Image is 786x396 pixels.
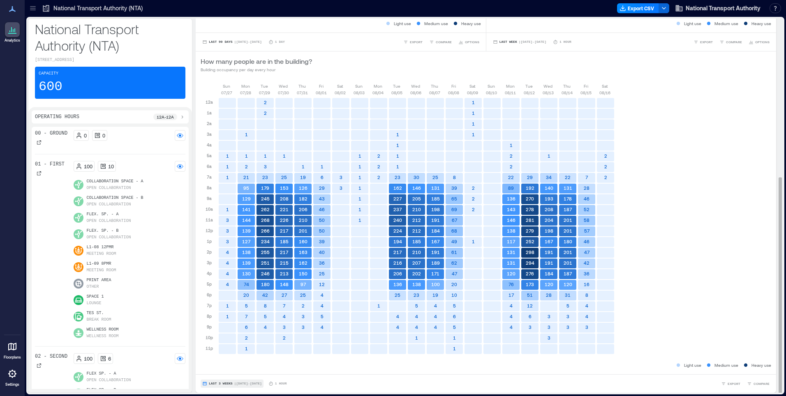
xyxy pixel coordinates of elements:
p: Meeting Room [87,267,116,274]
p: 00 - Ground [35,130,67,137]
text: 1 [396,153,399,158]
text: 1 [510,142,513,148]
text: 215 [280,260,289,266]
p: 08/14 [562,89,573,96]
text: 210 [412,207,421,212]
p: 12a [206,99,213,105]
p: 08/07 [429,89,440,96]
span: OPTIONS [755,40,770,44]
text: 131 [564,185,572,191]
text: 279 [526,228,534,233]
p: 3a [207,131,212,137]
p: Tue [525,83,533,89]
text: 2 [264,110,267,116]
text: 205 [412,196,421,201]
text: 1 [396,132,399,137]
button: Last 90 Days |[DATE]-[DATE] [201,38,264,46]
p: Medium use [714,20,738,27]
p: Light use [394,20,411,27]
text: 2 [377,175,380,180]
text: 1 [226,207,229,212]
p: Thu [563,83,571,89]
text: 2 [604,164,607,169]
button: COMPARE [428,38,453,46]
span: EXPORT [410,40,423,44]
text: 298 [526,249,534,255]
p: 08/12 [524,89,535,96]
p: Mon [506,83,515,89]
p: 12a - 12a [157,114,174,120]
p: Sun [223,83,230,89]
text: 212 [412,217,421,223]
button: EXPORT [719,380,742,388]
p: Meeting Room [87,251,116,257]
p: Fri [319,83,324,89]
text: 46 [584,239,589,244]
text: 39 [319,239,325,244]
text: 146 [412,185,421,191]
text: 189 [431,260,440,266]
p: Mon [374,83,382,89]
text: 23 [262,175,268,180]
text: 3 [226,228,229,233]
text: 221 [280,207,289,212]
p: Tue [393,83,400,89]
text: 251 [261,260,270,266]
p: 8a [207,184,212,191]
text: 129 [242,196,251,201]
text: 131 [507,249,516,255]
text: 217 [280,249,289,255]
text: 3 [226,239,229,244]
text: 65 [451,196,457,201]
p: 1 Day [275,40,285,44]
text: 25 [281,175,287,180]
p: Open Collaboration [87,218,131,224]
text: 23 [395,175,400,180]
text: 67 [452,217,458,223]
text: 192 [526,185,534,191]
text: 1 [245,132,248,137]
text: 278 [526,207,534,212]
text: 46 [584,196,589,201]
p: Thu [431,83,438,89]
span: COMPARE [726,40,742,44]
text: 139 [242,260,251,266]
text: 19 [300,175,306,180]
text: 1 [226,175,229,180]
p: [STREET_ADDRESS] [35,57,185,63]
text: 1 [358,175,361,180]
text: 194 [393,239,402,244]
text: 6 [321,175,324,180]
text: 1 [264,153,267,158]
text: 68 [451,228,457,233]
text: 153 [280,185,289,191]
p: 08/02 [335,89,346,96]
text: 3 [264,164,267,169]
p: Sun [355,83,363,89]
text: 162 [393,185,402,191]
text: 207 [412,260,421,266]
text: 191 [431,217,440,223]
text: 140 [545,185,553,191]
p: National Transport Authority (NTA) [35,21,185,54]
p: Wed [411,83,420,89]
text: 163 [299,249,307,255]
text: 4 [226,260,229,266]
p: 08/05 [391,89,402,96]
p: 4p [207,270,212,277]
p: 08/06 [410,89,421,96]
text: 2 [264,100,267,105]
text: 167 [545,239,553,244]
text: 268 [261,217,270,223]
text: 29 [319,185,325,191]
p: Analytics [5,38,20,43]
text: 191 [545,249,553,255]
text: 1 [302,164,305,169]
p: 4a [207,142,212,148]
text: 212 [412,228,421,233]
text: 126 [299,185,307,191]
button: OPTIONS [457,38,481,46]
p: 01 - First [35,161,65,168]
p: National Transport Authority (NTA) [53,4,143,12]
text: 2 [377,153,380,158]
